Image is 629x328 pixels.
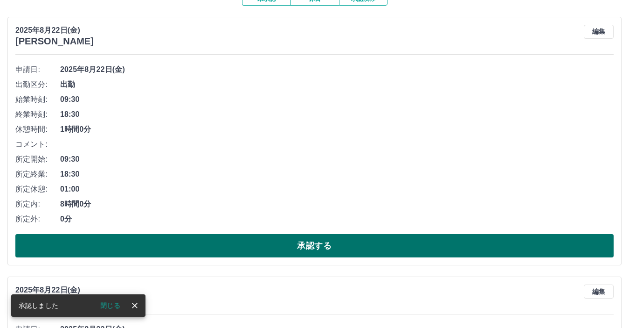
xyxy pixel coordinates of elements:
span: 09:30 [60,94,614,105]
span: 所定外: [15,214,60,225]
span: 出勤区分: [15,79,60,90]
span: 休憩時間: [15,124,60,135]
button: 編集 [584,285,614,299]
span: 所定開始: [15,154,60,165]
span: 18:30 [60,169,614,180]
span: 所定内: [15,199,60,210]
p: 2025年8月22日(金) [15,285,94,296]
span: 出勤 [60,79,614,90]
span: コメント: [15,139,60,150]
button: 承認する [15,234,614,257]
span: 所定休憩: [15,184,60,195]
span: 1時間0分 [60,124,614,135]
span: 申請日: [15,64,60,75]
button: close [128,299,142,313]
span: 01:00 [60,184,614,195]
button: 閉じる [93,299,128,313]
h3: [PERSON_NAME] [15,36,94,47]
span: 0分 [60,214,614,225]
button: 編集 [584,25,614,39]
p: 2025年8月22日(金) [15,25,94,36]
span: 始業時刻: [15,94,60,105]
span: 終業時刻: [15,109,60,120]
span: 09:30 [60,154,614,165]
div: 承認しました [19,297,58,314]
span: 2025年8月22日(金) [60,64,614,75]
span: 8時間0分 [60,199,614,210]
span: 所定終業: [15,169,60,180]
span: 18:30 [60,109,614,120]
